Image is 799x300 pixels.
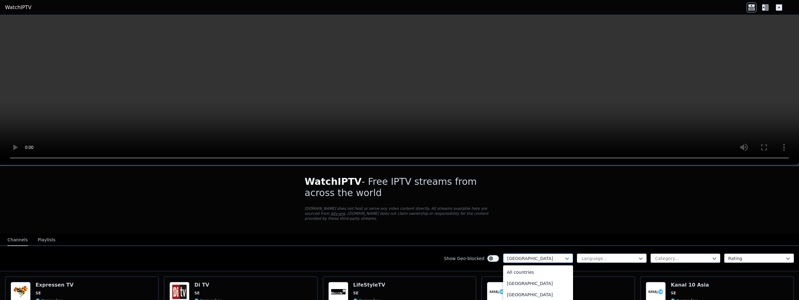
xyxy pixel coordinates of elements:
[305,206,494,221] p: [DOMAIN_NAME] does not host or serve any video content directly. All streams available here are s...
[38,234,56,246] button: Playlists
[305,176,362,187] span: WatchIPTV
[353,291,359,296] span: SE
[331,211,345,216] a: iptv-org
[5,4,32,11] a: WatchIPTV
[503,278,573,289] div: [GEOGRAPHIC_DATA]
[305,176,494,199] h1: - Free IPTV streams from across the world
[671,291,676,296] span: SE
[503,267,573,278] div: All countries
[194,291,200,296] span: SE
[7,234,28,246] button: Channels
[36,291,41,296] span: SE
[36,282,74,288] h6: Expressen TV
[353,282,385,288] h6: LifeStyleTV
[444,255,484,262] label: Show Geo-blocked
[194,282,222,288] h6: Di TV
[671,282,709,288] h6: Kanal 10 Asia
